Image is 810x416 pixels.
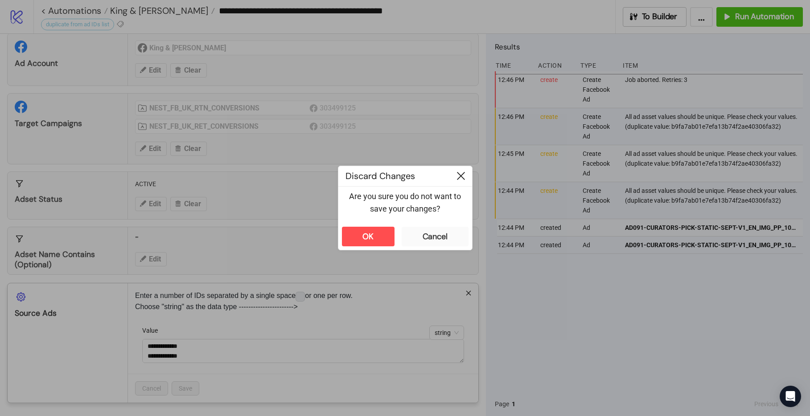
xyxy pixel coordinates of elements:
button: Cancel [402,227,469,246]
button: OK [342,227,395,246]
div: Discard Changes [338,166,450,186]
div: OK [362,232,374,242]
p: Are you sure you do not want to save your changes? [345,190,465,216]
div: Cancel [423,232,448,242]
div: Open Intercom Messenger [780,386,801,407]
